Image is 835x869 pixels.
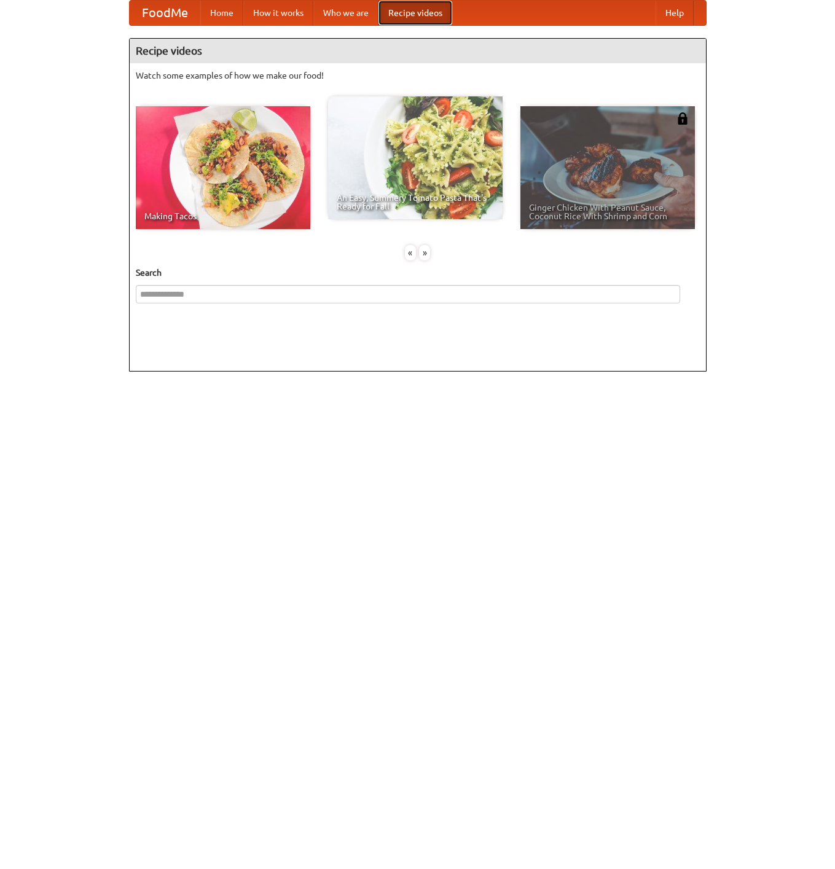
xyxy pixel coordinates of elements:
a: How it works [243,1,313,25]
span: Making Tacos [144,212,302,220]
div: » [419,245,430,260]
div: « [405,245,416,260]
p: Watch some examples of how we make our food! [136,69,700,82]
span: An Easy, Summery Tomato Pasta That's Ready for Fall [337,193,494,211]
h5: Search [136,267,700,279]
h4: Recipe videos [130,39,706,63]
a: Recipe videos [378,1,452,25]
a: Who we are [313,1,378,25]
a: Help [656,1,694,25]
a: Making Tacos [136,106,310,229]
a: FoodMe [130,1,200,25]
a: Home [200,1,243,25]
img: 483408.png [676,112,689,125]
a: An Easy, Summery Tomato Pasta That's Ready for Fall [328,96,503,219]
